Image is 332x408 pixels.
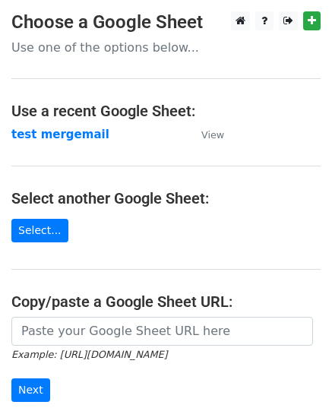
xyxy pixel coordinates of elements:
[11,40,321,55] p: Use one of the options below...
[186,128,224,141] a: View
[11,128,109,141] a: test mergemail
[11,378,50,402] input: Next
[11,11,321,33] h3: Choose a Google Sheet
[11,317,313,346] input: Paste your Google Sheet URL here
[11,349,167,360] small: Example: [URL][DOMAIN_NAME]
[11,293,321,311] h4: Copy/paste a Google Sheet URL:
[11,219,68,242] a: Select...
[11,189,321,207] h4: Select another Google Sheet:
[11,102,321,120] h4: Use a recent Google Sheet:
[201,129,224,141] small: View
